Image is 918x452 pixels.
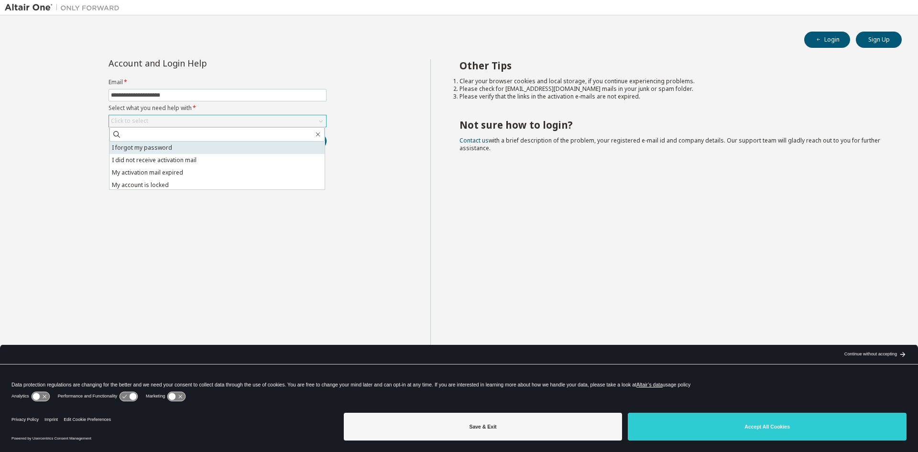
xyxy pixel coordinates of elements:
[109,59,283,67] div: Account and Login Help
[109,115,326,127] div: Click to select
[5,3,124,12] img: Altair One
[459,93,885,100] li: Please verify that the links in the activation e-mails are not expired.
[459,77,885,85] li: Clear your browser cookies and local storage, if you continue experiencing problems.
[111,117,148,125] div: Click to select
[109,78,327,86] label: Email
[109,104,327,112] label: Select what you need help with
[856,32,902,48] button: Sign Up
[109,142,325,154] li: I forgot my password
[459,119,885,131] h2: Not sure how to login?
[459,59,885,72] h2: Other Tips
[459,136,880,152] span: with a brief description of the problem, your registered e-mail id and company details. Our suppo...
[459,85,885,93] li: Please check for [EMAIL_ADDRESS][DOMAIN_NAME] mails in your junk or spam folder.
[804,32,850,48] button: Login
[459,136,489,144] a: Contact us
